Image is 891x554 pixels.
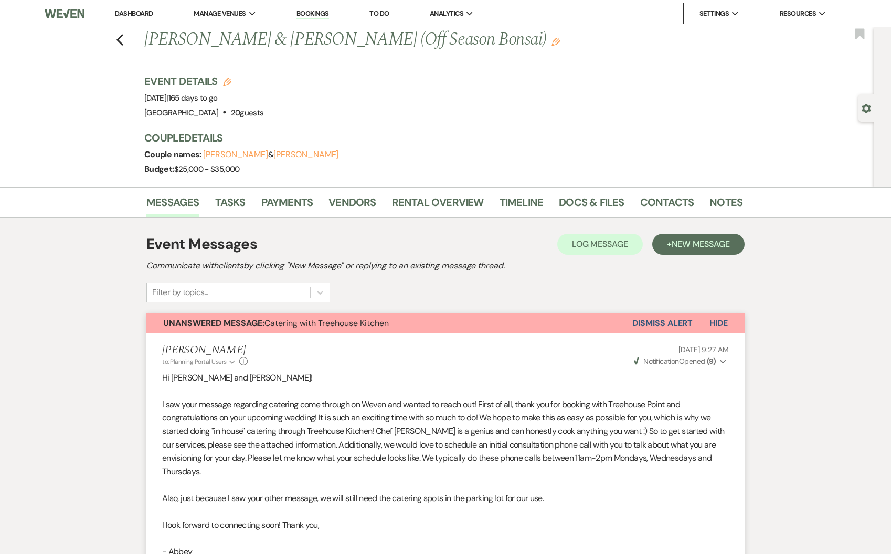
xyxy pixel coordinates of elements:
span: Budget: [144,164,174,175]
span: Settings [699,8,729,19]
a: Messages [146,194,199,217]
a: Payments [261,194,313,217]
span: | [166,93,217,103]
span: Log Message [572,238,628,249]
div: Filter by topics... [152,286,208,299]
button: Edit [551,37,560,46]
span: Manage Venues [194,8,246,19]
strong: Unanswered Message: [163,318,264,329]
a: Docs & Files [559,194,624,217]
h3: Event Details [144,74,263,89]
h1: Event Messages [146,233,257,255]
button: [PERSON_NAME] [273,150,338,159]
span: 165 days to go [168,93,218,103]
a: Vendors [328,194,376,217]
a: Tasks [215,194,246,217]
span: [DATE] 9:27 AM [678,345,729,354]
span: Notification [643,356,678,366]
span: [DATE] [144,93,218,103]
span: New Message [672,238,730,249]
button: Log Message [557,234,643,255]
span: Catering with Treehouse Kitchen [163,318,389,329]
p: Also, just because I saw your other message, we will still need the catering spots in the parking... [162,492,729,505]
a: Rental Overview [392,194,484,217]
p: I look forward to connecting soon! Thank you, [162,518,729,532]
span: Resources [780,8,816,19]
button: Dismiss Alert [632,313,693,333]
a: Dashboard [115,9,153,18]
span: 20 guests [231,107,264,118]
button: Unanswered Message:Catering with Treehouse Kitchen [146,313,632,333]
span: [GEOGRAPHIC_DATA] [144,107,218,118]
button: to: Planning Portal Users [162,357,237,366]
button: Hide [693,313,745,333]
p: I saw your message regarding catering come through on Weven and wanted to reach out! First of all... [162,398,729,479]
a: Contacts [640,194,694,217]
img: Weven Logo [45,3,84,25]
h3: Couple Details [144,131,732,145]
button: +New Message [652,234,745,255]
span: Hide [709,318,728,329]
span: to: Planning Portal Users [162,357,227,366]
a: Bookings [296,9,329,19]
a: Timeline [500,194,544,217]
a: To Do [369,9,389,18]
h2: Communicate with clients by clicking "New Message" or replying to an existing message thread. [146,259,745,272]
p: Hi [PERSON_NAME] and [PERSON_NAME]! [162,371,729,385]
h5: [PERSON_NAME] [162,344,248,357]
a: Notes [709,194,742,217]
span: $25,000 - $35,000 [174,164,240,175]
button: Open lead details [862,103,871,113]
strong: ( 9 ) [707,356,716,366]
h1: [PERSON_NAME] & [PERSON_NAME] (Off Season Bonsai) [144,27,614,52]
span: & [203,149,338,160]
span: Opened [634,356,716,366]
button: [PERSON_NAME] [203,150,268,159]
button: NotificationOpened (9) [632,356,729,367]
span: Couple names: [144,149,203,160]
span: Analytics [430,8,463,19]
